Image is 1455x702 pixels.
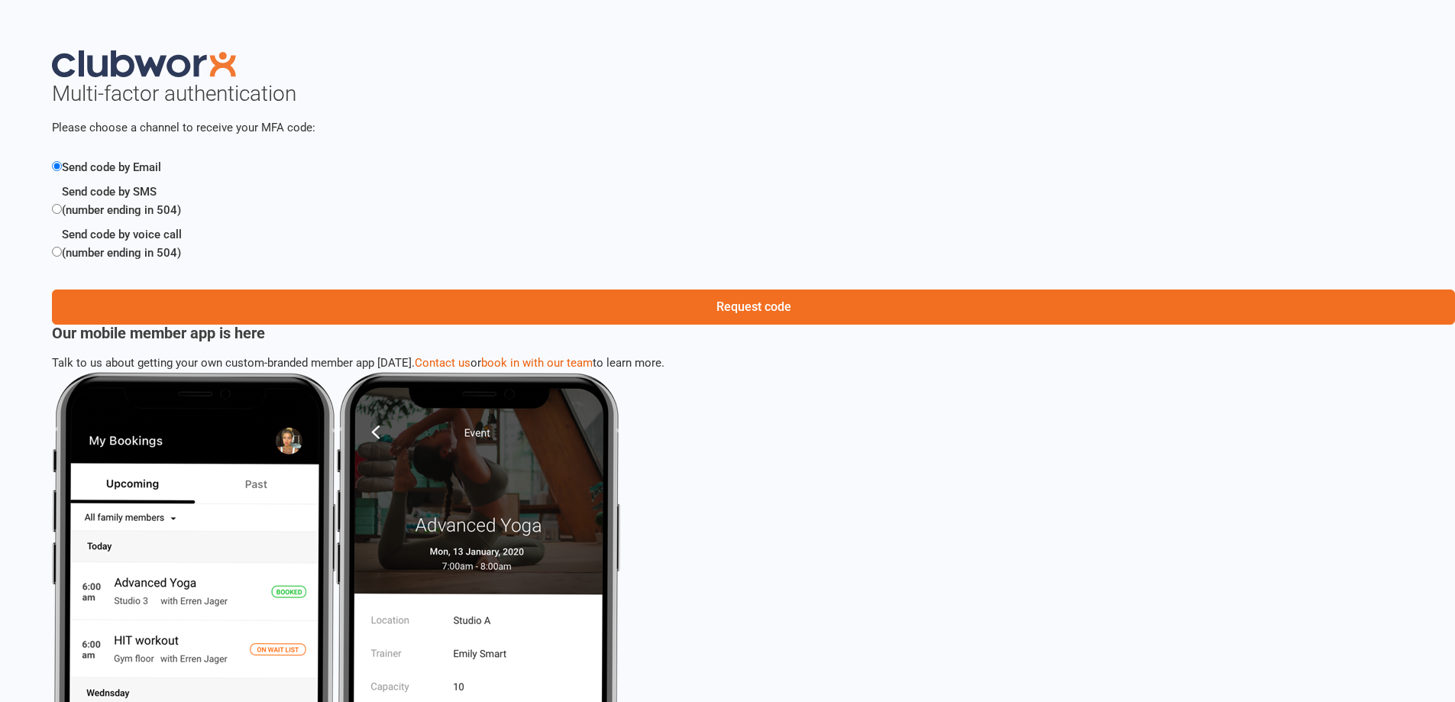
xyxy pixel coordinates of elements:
img: logo-81c5d2ba81851df8b7b8b3f485ec5aa862684ab1dc4821eed5b71d8415c3dc76.svg [52,50,236,77]
a: book in with our team [481,356,593,370]
label: Send code by Email [62,158,161,176]
label: Send code by SMS (number ending in 504) [62,183,181,219]
input: Request code [52,290,1455,325]
label: Send code by voice call (number ending in 504) [62,225,182,262]
div: Talk to us about getting your own custom-branded member app [DATE]. or to learn more. [52,354,1455,372]
a: Contact us [415,356,470,370]
h3: Multi-factor authentication [52,82,1455,106]
div: Please choose a channel to receive your MFA code: [52,118,1455,137]
h4: Our mobile member app is here [52,325,1455,341]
